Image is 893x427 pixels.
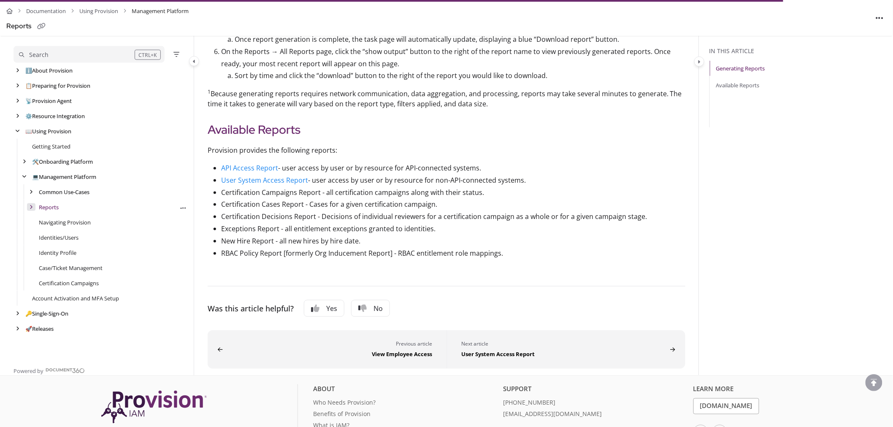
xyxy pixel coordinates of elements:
a: Resource Integration [25,112,85,120]
button: Category toggle [189,56,199,66]
span: 🚀 [25,325,32,332]
a: Documentation [26,5,66,17]
a: User System Access Report [221,176,308,185]
p: New Hire Report - all new hires by hire date. [221,235,685,247]
div: arrow [14,324,22,332]
div: arrow [20,157,29,165]
p: On the Reports → All Reports page, click the “show output” button to the right of the report name... [221,46,685,70]
a: Home [6,5,13,17]
p: Certification Campaigns Report - all certification campaigns along with their status. [221,186,685,199]
span: ⚙️ [25,112,32,120]
span: ℹ️ [25,67,32,74]
div: More options [179,203,187,212]
span: 📋 [25,82,32,89]
div: arrow [14,309,22,317]
p: Sort by time and click the “download” button to the right of the report you would like to download. [235,70,685,82]
a: Account Activation and MFA Setup [32,294,119,303]
a: [PHONE_NUMBER] [503,398,687,410]
div: Learn More [693,384,877,398]
div: User System Access Report [461,349,667,359]
sup: 1 [208,88,211,95]
h2: Available Reports [208,121,685,138]
p: - user access by user or by resource for API-connected systems. [221,162,685,174]
a: Navigating Provision [39,218,91,227]
a: [DOMAIN_NAME] [693,398,759,414]
a: Reports [39,203,59,211]
a: Who Needs Provision? [313,398,497,410]
p: Certification Cases Report - Cases for a given certification campaign. [221,198,685,211]
a: [EMAIL_ADDRESS][DOMAIN_NAME] [503,410,687,421]
div: arrow [14,112,22,120]
span: Powered by [14,367,43,376]
a: Identities/Users [39,233,78,242]
button: View Employee Access [208,330,446,369]
p: RBAC Policy Report [formerly Org Inducement Report] - RBAC entitlement role mappings. [221,247,685,259]
div: arrow [14,97,22,105]
a: Generating Reports [716,64,765,73]
a: Using Provision [25,127,71,135]
div: In this article [709,46,890,56]
a: Available Reports [716,81,760,89]
div: Was this article helpful? [208,303,294,315]
a: Single-Sign-On [25,309,68,318]
a: Getting Started [32,142,70,151]
button: Article more options [873,11,887,24]
div: arrow [20,173,29,181]
span: Management Platform [132,5,189,17]
div: Previous article [226,341,432,349]
button: No [351,300,390,317]
div: arrow [27,203,35,211]
a: Certification Campaigns [39,279,99,287]
a: About Provision [25,66,73,75]
div: About [313,384,497,398]
div: arrow [14,81,22,89]
button: Category toggle [694,57,704,67]
div: CTRL+K [135,50,161,60]
p: Exceptions Report - all entitlement exceptions granted to identities. [221,223,685,235]
span: 📡 [25,97,32,105]
span: 📖 [25,127,32,135]
a: Benefits of Provision [313,410,497,421]
p: Once report generation is complete, the task page will automatically update, displaying a blue “D... [235,33,685,46]
button: Filter [171,49,181,59]
a: Powered by Document360 - opens in a new tab [14,365,85,376]
button: Copy link of [35,20,48,33]
a: Provision Agent [25,97,72,105]
div: arrow [14,66,22,74]
img: Provision IAM Onboarding Platform [101,391,207,423]
div: arrow [27,188,35,196]
button: User System Access Report [446,330,685,369]
a: Case/Ticket Management [39,264,103,272]
p: - user access by user or by resource for non-API-connected systems. [221,174,685,186]
a: Identity Profile [39,249,76,257]
div: Next article [461,341,667,349]
a: Using Provision [79,5,118,17]
p: Provision provides the following reports: [208,145,685,155]
p: Because generating reports requires network communication, data aggregation, and processing, repo... [208,89,685,109]
p: Certification Decisions Report - Decisions of individual reviewers for a certification campaign a... [221,211,685,223]
div: Search [29,50,49,59]
button: Article more options [179,203,187,211]
img: Document360 [46,368,85,373]
button: Search [14,46,165,63]
span: 💻 [32,173,39,181]
a: Preparing for Provision [25,81,90,90]
a: API Access Report [221,163,278,173]
div: Support [503,384,687,398]
a: Management Platform [32,173,96,181]
div: arrow [14,127,22,135]
span: 🛠️ [32,158,39,165]
a: Releases [25,324,54,333]
button: Yes [304,300,344,317]
a: Common Use-Cases [39,188,89,196]
div: scroll to top [866,374,882,391]
a: Onboarding Platform [32,157,93,166]
div: View Employee Access [226,349,432,359]
span: 🔑 [25,310,32,317]
div: Reports [6,20,31,32]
